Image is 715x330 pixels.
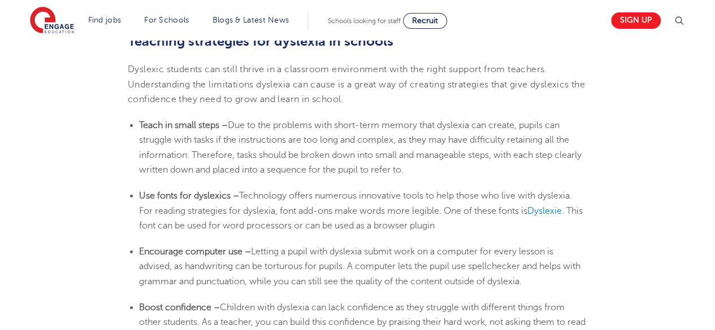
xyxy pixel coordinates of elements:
a: Blogs & Latest News [213,16,289,24]
a: Recruit [403,13,447,29]
span: Due to the problems with short-term memory that dyslexia can create, pupils can struggle with tas... [139,120,582,175]
span: . This font can be used for word processors or can be used as a browser plugin [139,206,583,231]
span: Letting a pupil with dyslexia submit work on a computer for every lesson is advised, as handwriti... [139,247,580,287]
span: Technology offers numerous innovative tools to help those who live with dyslexia. For reading str... [139,191,572,215]
img: Engage Education [30,7,74,35]
a: Sign up [611,12,661,29]
a: Find jobs [88,16,122,24]
span: Dyslexic students can still thrive in a classroom environment with the right support from teacher... [128,64,585,104]
a: For Schools [144,16,189,24]
b: – [245,247,251,257]
b: Encourage computer use [139,247,242,257]
b: Teach in small steps – [139,120,228,130]
a: Dyslexie [527,206,562,216]
span: Recruit [412,16,438,25]
span: Schools looking for staff [328,17,401,25]
b: Teaching strategies for dyslexia in schools [128,33,393,49]
b: Use fonts for dyslexics – [139,191,239,201]
b: Boost confidence – [139,302,220,313]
